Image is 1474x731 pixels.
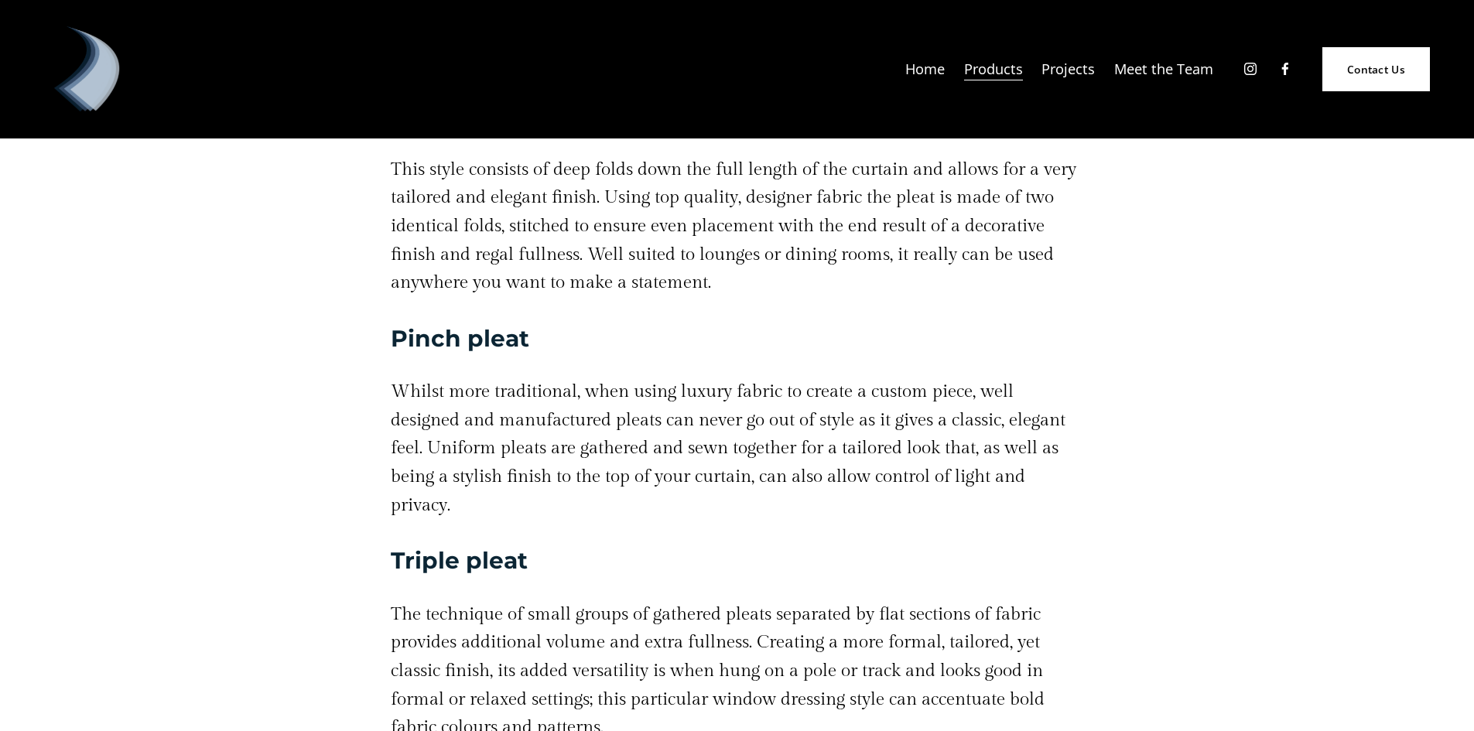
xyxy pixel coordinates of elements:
a: folder dropdown [964,55,1023,84]
p: This style consists of deep folds down the full length of the curtain and allows for a very tailo... [391,156,1083,298]
span: Products [964,56,1023,82]
h4: Triple pleat [391,545,1083,576]
a: Facebook [1277,61,1293,77]
a: Projects [1041,55,1095,84]
img: Debonair | Curtains, Blinds, Shutters &amp; Awnings [44,26,129,111]
a: Home [905,55,945,84]
a: Contact Us [1322,47,1430,91]
a: Instagram [1243,61,1258,77]
a: Meet the Team [1114,55,1213,84]
h4: Pinch pleat [391,323,1083,354]
p: Whilst more traditional, when using luxury fabric to create a custom piece, well designed and man... [391,378,1083,520]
